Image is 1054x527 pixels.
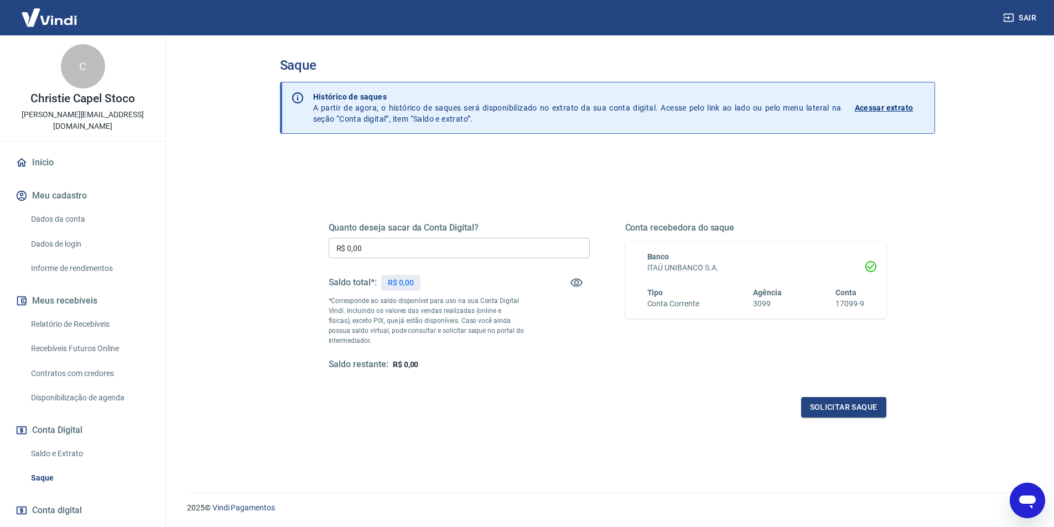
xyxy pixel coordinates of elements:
button: Solicitar saque [801,397,886,418]
a: Dados de login [27,233,152,255]
h6: 17099-9 [835,298,864,310]
div: C [61,44,105,88]
p: R$ 0,00 [388,277,414,289]
h5: Saldo total*: [329,277,377,288]
h5: Quanto deseja sacar da Conta Digital? [329,222,590,233]
span: R$ 0,00 [393,360,419,369]
p: Acessar extrato [855,102,913,113]
span: Tipo [647,288,663,297]
a: Saque [27,467,152,489]
button: Meus recebíveis [13,289,152,313]
a: Saldo e Extrato [27,442,152,465]
h6: 3099 [753,298,782,310]
a: Disponibilização de agenda [27,387,152,409]
a: Contratos com credores [27,362,152,385]
p: Christie Capel Stoco [30,93,135,105]
span: Conta [835,288,856,297]
p: Histórico de saques [313,91,842,102]
button: Conta Digital [13,418,152,442]
a: Relatório de Recebíveis [27,313,152,336]
h5: Saldo restante: [329,359,388,371]
span: Conta digital [32,503,82,518]
span: Banco [647,252,669,261]
p: *Corresponde ao saldo disponível para uso na sua Conta Digital Vindi. Incluindo os valores das ve... [329,296,525,346]
h5: Conta recebedora do saque [625,222,886,233]
a: Vindi Pagamentos [212,503,275,512]
a: Conta digital [13,498,152,523]
h3: Saque [280,58,935,73]
iframe: Botão para abrir a janela de mensagens [1010,483,1045,518]
p: [PERSON_NAME][EMAIL_ADDRESS][DOMAIN_NAME] [9,109,157,132]
h6: ITAÚ UNIBANCO S.A. [647,262,864,274]
a: Início [13,150,152,175]
p: 2025 © [187,502,1027,514]
a: Informe de rendimentos [27,257,152,280]
h6: Conta Corrente [647,298,699,310]
button: Sair [1001,8,1041,28]
button: Meu cadastro [13,184,152,208]
p: A partir de agora, o histórico de saques será disponibilizado no extrato da sua conta digital. Ac... [313,91,842,124]
a: Dados da conta [27,208,152,231]
a: Recebíveis Futuros Online [27,337,152,360]
span: Agência [753,288,782,297]
img: Vindi [13,1,85,34]
a: Acessar extrato [855,91,926,124]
